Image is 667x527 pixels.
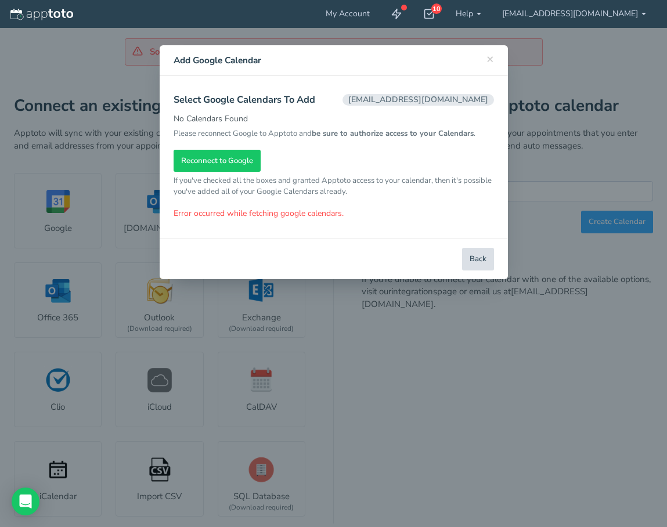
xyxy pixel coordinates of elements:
div: No Calendars Found [174,113,494,219]
span: × [486,50,494,67]
div: Open Intercom Messenger [12,488,39,515]
strong: be sure to authorize access to your Calendars [312,128,474,139]
p: If you've checked all the boxes and granted Apptoto access to your calendar, then it's possible y... [174,175,494,197]
p: Please reconnect Google to Apptoto and . [174,128,494,139]
span: [EMAIL_ADDRESS][DOMAIN_NAME] [342,94,494,105]
h2: Select Google Calendars To Add [174,94,494,105]
span: Reconnect to Google [181,156,253,167]
p: Error occurred while fetching google calendars. [174,208,494,219]
button: Reconnect to Google [174,150,261,172]
button: Back [462,248,494,270]
h4: Add Google Calendar [174,54,494,67]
